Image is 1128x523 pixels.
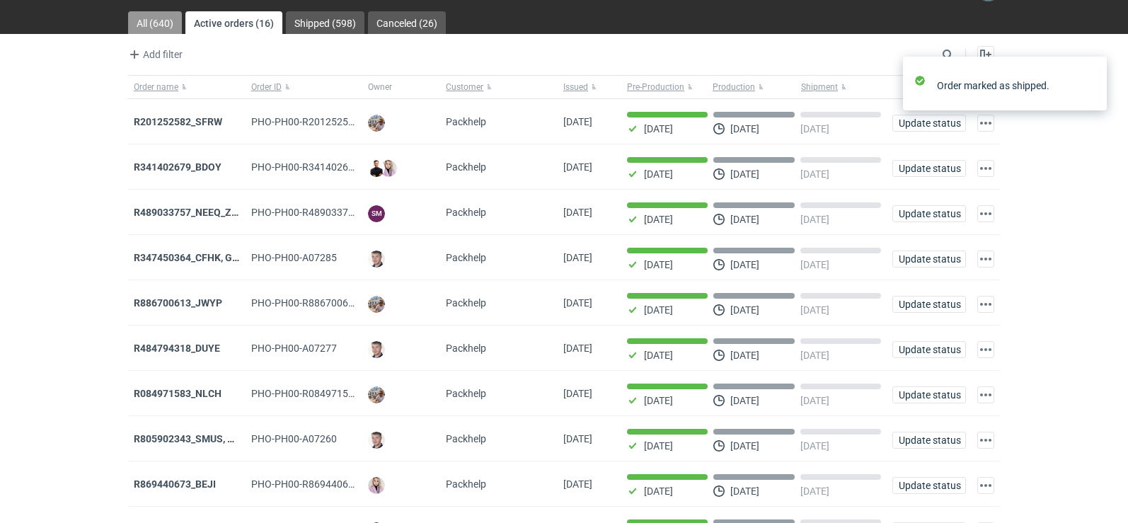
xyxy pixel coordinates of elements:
[563,297,592,309] span: 25/09/2025
[440,76,558,98] button: Customer
[800,440,829,452] p: [DATE]
[128,76,246,98] button: Order name
[892,160,966,177] button: Update status
[251,161,389,173] span: PHO-PH00-R341402679_BDOY
[644,259,673,270] p: [DATE]
[134,388,221,399] strong: R084971583_NLCH
[892,251,966,268] button: Update status
[899,299,960,309] span: Update status
[134,433,253,444] strong: R805902343_SMUS, XBDT
[899,209,960,219] span: Update status
[710,76,798,98] button: Production
[800,350,829,361] p: [DATE]
[644,214,673,225] p: [DATE]
[937,79,1086,93] div: Order marked as shipped.
[730,259,759,270] p: [DATE]
[563,81,588,93] span: Issued
[251,81,282,93] span: Order ID
[368,432,385,449] img: Maciej Sikora
[892,477,966,494] button: Update status
[899,254,960,264] span: Update status
[368,477,385,494] img: Klaudia Wiśniewska
[892,386,966,403] button: Update status
[446,81,483,93] span: Customer
[730,440,759,452] p: [DATE]
[899,163,960,173] span: Update status
[380,160,397,177] img: Klaudia Wiśniewska
[368,115,385,132] img: Michał Palasek
[800,395,829,406] p: [DATE]
[800,259,829,270] p: [DATE]
[1086,78,1095,93] button: close
[368,296,385,313] img: Michał Palasek
[800,214,829,225] p: [DATE]
[977,386,994,403] button: Actions
[977,296,994,313] button: Actions
[251,478,384,490] span: PHO-PH00-R869440673_BEJI
[368,205,385,222] figcaption: SM
[446,116,486,127] span: Packhelp
[134,478,216,490] a: R869440673_BEJI
[446,388,486,399] span: Packhelp
[977,160,994,177] button: Actions
[644,168,673,180] p: [DATE]
[644,485,673,497] p: [DATE]
[892,205,966,222] button: Update status
[899,390,960,400] span: Update status
[251,343,337,354] span: PHO-PH00-A07277
[446,297,486,309] span: Packhelp
[558,76,621,98] button: Issued
[563,207,592,218] span: 29/09/2025
[899,345,960,355] span: Update status
[368,160,385,177] img: Tomasz Kubiak
[251,116,390,127] span: PHO-PH00-R201252582_SFRW
[730,123,759,134] p: [DATE]
[446,252,486,263] span: Packhelp
[251,252,337,263] span: PHO-PH00-A07285
[977,205,994,222] button: Actions
[128,11,182,34] a: All (640)
[134,207,373,218] strong: R489033757_NEEQ_ZVYP_WVPK_PHVG_SDDZ_GAYC
[730,214,759,225] p: [DATE]
[801,81,838,93] span: Shipment
[251,388,390,399] span: PHO-PH00-R084971583_NLCH
[563,252,592,263] span: 25/09/2025
[730,350,759,361] p: [DATE]
[446,433,486,444] span: Packhelp
[644,440,673,452] p: [DATE]
[368,11,446,34] a: Canceled (26)
[563,116,592,127] span: 30/09/2025
[446,478,486,490] span: Packhelp
[126,46,183,63] span: Add filter
[134,252,251,263] a: R347450364_CFHK, GKSJ
[977,477,994,494] button: Actions
[892,432,966,449] button: Update status
[644,123,673,134] p: [DATE]
[977,341,994,358] button: Actions
[134,343,220,354] a: R484794318_DUYE
[644,395,673,406] p: [DATE]
[446,207,486,218] span: Packhelp
[134,116,222,127] a: R201252582_SFRW
[185,11,282,34] a: Active orders (16)
[134,297,222,309] strong: R886700613_JWYP
[730,485,759,497] p: [DATE]
[800,485,829,497] p: [DATE]
[644,350,673,361] p: [DATE]
[134,81,178,93] span: Order name
[134,161,221,173] a: R341402679_BDOY
[713,81,755,93] span: Production
[563,388,592,399] span: 24/09/2025
[892,341,966,358] button: Update status
[125,46,183,63] button: Add filter
[899,481,960,490] span: Update status
[368,386,385,403] img: Michał Palasek
[800,123,829,134] p: [DATE]
[800,168,829,180] p: [DATE]
[563,161,592,173] span: 29/09/2025
[892,296,966,313] button: Update status
[446,343,486,354] span: Packhelp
